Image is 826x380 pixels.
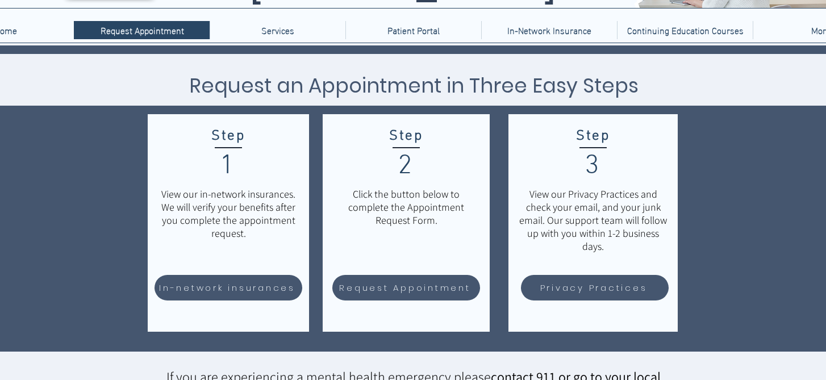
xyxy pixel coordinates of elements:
[502,21,597,39] p: In-Network Insurance
[332,275,480,300] a: Request Appointment
[585,150,600,183] span: 3
[95,21,190,39] p: Request Appointment
[621,21,749,39] p: Continuing Education Courses
[159,281,295,294] span: In-network insurances
[135,70,693,101] h3: Request an Appointment in Three Easy Steps
[382,21,445,39] p: Patient Portal
[345,21,481,39] a: Patient Portal
[518,187,669,253] p: View our Privacy Practices and check your email, and your junk email. Our support team will follo...
[256,21,300,39] p: Services
[339,281,470,294] span: Request Appointment
[334,187,478,227] p: Click the button below to complete the Appointment Request Form.
[521,275,669,300] a: Privacy Practices
[617,21,753,39] a: Continuing Education Courses
[156,187,301,240] p: View our in-network insurances. We will verify your benefits after you complete the appointment r...
[210,21,345,39] div: Services
[220,150,236,183] span: 1
[481,21,617,39] a: In-Network Insurance
[74,21,210,39] a: Request Appointment
[540,281,648,294] span: Privacy Practices
[211,128,245,145] span: Step
[576,128,610,145] span: Step
[389,128,423,145] span: Step
[398,150,414,183] span: 2
[155,275,302,300] a: In-network insurances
